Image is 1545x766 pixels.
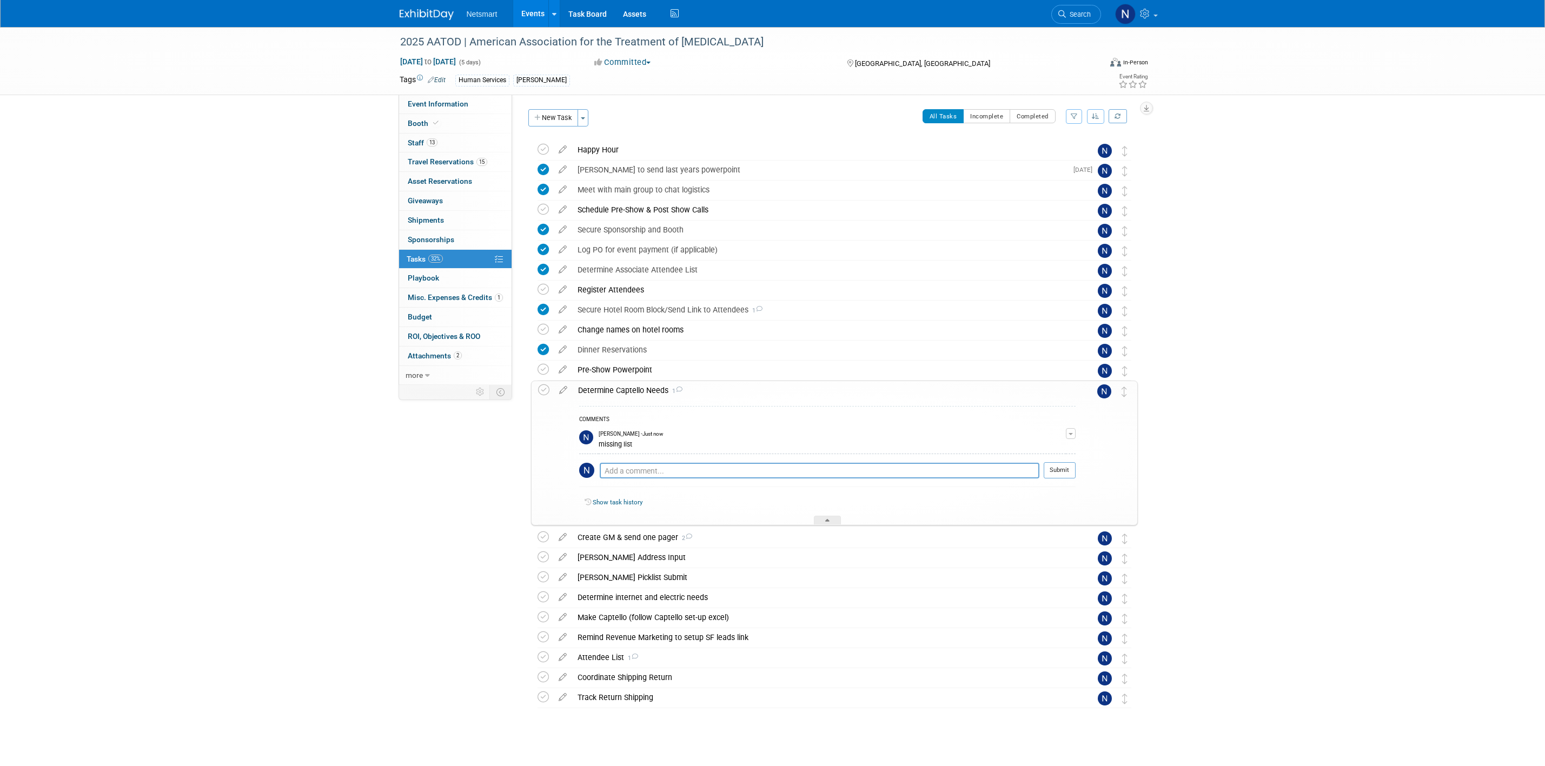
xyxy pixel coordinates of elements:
[1122,186,1128,196] i: Move task
[1044,462,1076,478] button: Submit
[408,351,462,360] span: Attachments
[1122,146,1128,156] i: Move task
[399,230,512,249] a: Sponsorships
[624,655,638,662] span: 1
[572,668,1076,687] div: Coordinate Shipping Return
[553,692,572,702] a: edit
[553,145,572,155] a: edit
[1098,651,1112,665] img: Nina Finn
[1098,531,1112,545] img: Nina Finn
[1122,534,1128,544] i: Move task
[579,415,1076,426] div: COMMENTS
[408,216,444,224] span: Shipments
[1097,384,1111,398] img: Nina Finn
[399,191,512,210] a: Giveaways
[553,205,572,215] a: edit
[572,201,1076,219] div: Schedule Pre-Show & Post Show Calls
[678,535,692,542] span: 2
[572,628,1076,647] div: Remind Revenue Marketing to setup SF leads link
[399,288,512,307] a: Misc. Expenses & Credits1
[553,532,572,542] a: edit
[553,632,572,642] a: edit
[400,57,456,66] span: [DATE] [DATE]
[1122,286,1128,296] i: Move task
[408,235,454,244] span: Sponsorships
[1098,571,1112,585] img: Nina Finn
[399,211,512,230] a: Shipments
[1066,10,1091,18] span: Search
[399,327,512,346] a: ROI, Objectives & ROO
[923,109,964,123] button: All Tasks
[489,385,512,399] td: Toggle Event Tabs
[1122,574,1128,584] i: Move task
[572,548,1076,567] div: [PERSON_NAME] Address Input
[528,109,578,126] button: New Task
[572,281,1076,299] div: Register Attendees
[572,648,1076,667] div: Attendee List
[399,366,512,385] a: more
[572,588,1076,607] div: Determine internet and electric needs
[495,294,503,302] span: 1
[599,438,1066,449] div: missing list
[400,9,454,20] img: ExhibitDay
[1122,694,1128,704] i: Move task
[748,307,762,314] span: 1
[573,381,1076,399] div: Determine Captello Needs
[572,528,1076,547] div: Create GM & send one pager
[1098,591,1112,605] img: Nina Finn
[408,293,503,302] span: Misc. Expenses & Credits
[963,109,1010,123] button: Incomplete
[1118,74,1148,79] div: Event Rating
[1051,5,1101,24] a: Search
[1098,244,1112,258] img: Nina Finn
[572,301,1076,319] div: Secure Hotel Room Block/Send Link to Attendees
[476,158,487,166] span: 15
[1098,284,1112,298] img: Nina Finn
[399,269,512,288] a: Playbook
[408,332,480,341] span: ROI, Objectives & ROO
[553,572,572,582] a: edit
[1122,387,1127,397] i: Move task
[572,321,1076,339] div: Change names on hotel rooms
[408,312,432,321] span: Budget
[553,672,572,682] a: edit
[1122,366,1128,376] i: Move task
[553,165,572,175] a: edit
[553,365,572,375] a: edit
[1122,594,1128,604] i: Move task
[1122,206,1128,216] i: Move task
[467,10,498,18] span: Netsmart
[855,59,990,68] span: [GEOGRAPHIC_DATA], [GEOGRAPHIC_DATA]
[1122,306,1128,316] i: Move task
[554,385,573,395] a: edit
[408,99,468,108] span: Event Information
[572,161,1067,179] div: [PERSON_NAME] to send last years powerpoint
[553,265,572,275] a: edit
[1098,671,1112,685] img: Nina Finn
[553,652,572,662] a: edit
[399,114,512,133] a: Booth
[1098,364,1112,378] img: Nina Finn
[1098,344,1112,358] img: Nina Finn
[553,285,572,295] a: edit
[1098,184,1112,198] img: Nina Finn
[428,255,443,263] span: 32%
[553,245,572,255] a: edit
[458,59,481,66] span: (5 days)
[572,608,1076,627] div: Make Captello (follow Captello set-up excel)
[1098,304,1112,318] img: Nina Finn
[1098,164,1112,178] img: Nina Finn
[399,95,512,114] a: Event Information
[1098,611,1112,625] img: Nina Finn
[1098,224,1112,238] img: Nina Finn
[579,430,593,444] img: Nina Finn
[408,138,437,147] span: Staff
[553,305,572,315] a: edit
[668,388,682,395] span: 1
[408,157,487,166] span: Travel Reservations
[1122,326,1128,336] i: Move task
[407,255,443,263] span: Tasks
[408,196,443,205] span: Giveaways
[1109,109,1127,123] a: Refresh
[408,119,441,128] span: Booth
